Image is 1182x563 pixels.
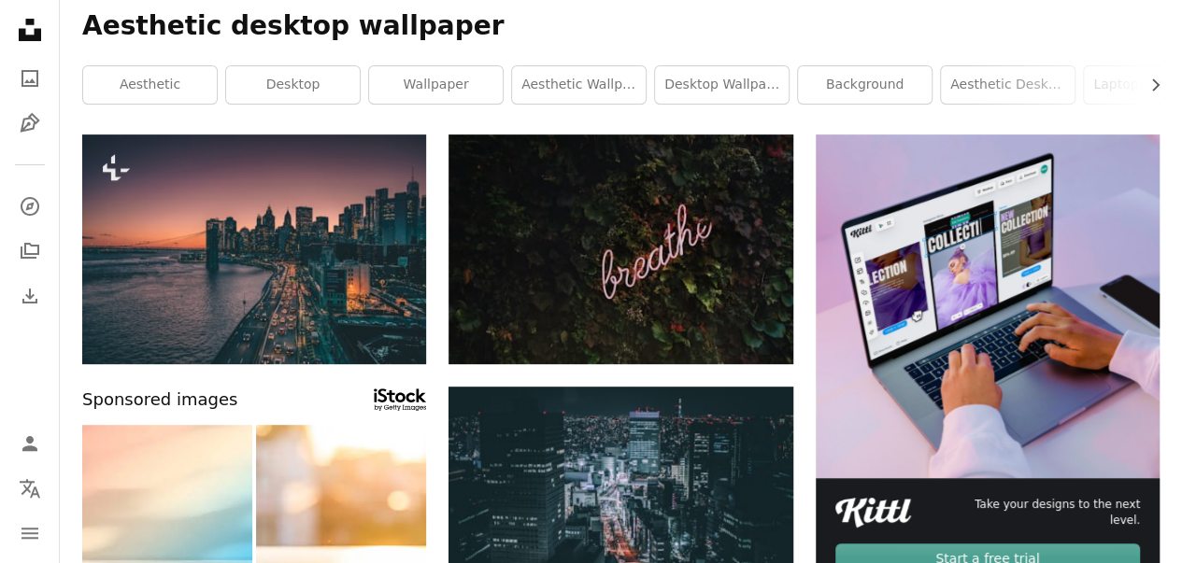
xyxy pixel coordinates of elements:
a: desktop [226,66,360,104]
a: Breathe neon signage [449,240,792,257]
img: Breathe neon signage [449,134,792,364]
button: Language [11,470,49,507]
span: Sponsored images [82,387,237,414]
span: Take your designs to the next level. [970,497,1140,528]
img: file-1719664968387-83d5a3f4d758image [816,134,1160,478]
a: Log in / Sign up [11,425,49,462]
a: aesthetic [83,66,217,104]
a: The Manhattan Bridge in the evening, USA [82,240,426,257]
a: Photos [11,60,49,97]
a: aerial photography of city skyline during night time [449,492,792,509]
button: scroll list to the right [1138,66,1160,104]
a: Collections [11,232,49,270]
a: Illustrations [11,105,49,142]
a: background [798,66,932,104]
h1: Aesthetic desktop wallpaper [82,9,1160,43]
img: The Manhattan Bridge in the evening, USA [82,134,426,364]
a: wallpaper [369,66,503,104]
a: Explore [11,188,49,225]
button: Menu [11,514,49,552]
a: Download History [11,277,49,315]
a: desktop wallpaper [655,66,789,104]
a: Home — Unsplash [11,11,49,52]
a: aesthetic wallpaper [512,66,646,104]
img: file-1711049718225-ad48364186d3image [835,498,912,528]
a: aesthetic desktop [941,66,1075,104]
